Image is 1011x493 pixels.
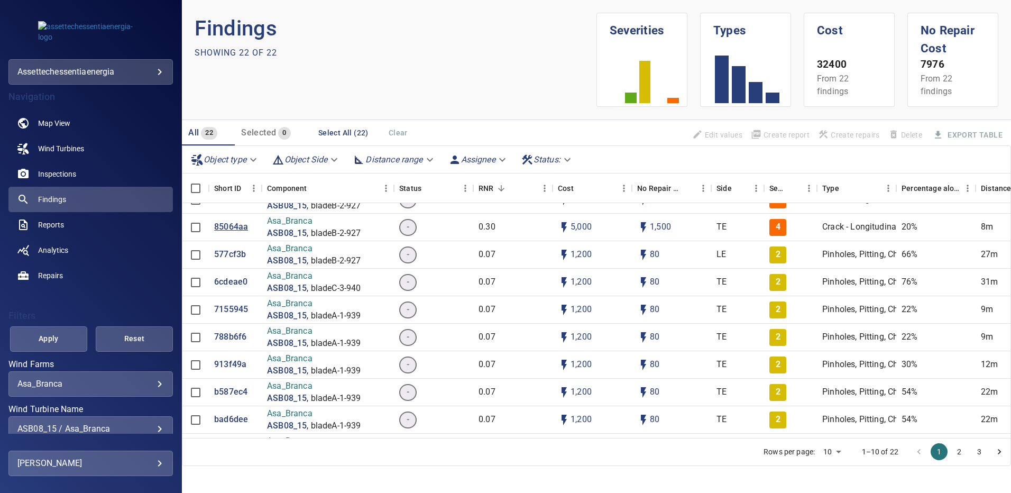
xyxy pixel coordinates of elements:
p: 0.07 [479,249,495,261]
p: Asa_Branca [267,353,361,365]
img: assettechessentiaenergia-logo [38,21,144,42]
span: Analytics [38,245,68,255]
p: 0.07 [479,331,495,343]
p: Pinholes, Pitting, Chips [822,359,909,371]
button: Menu [616,180,632,196]
p: Asa_Branca [267,298,361,310]
span: Findings that are included in repair orders can not be deleted [884,126,926,144]
svg: Auto impact [637,331,650,344]
button: Menu [457,180,473,196]
div: assettechessentiaenergia [8,59,173,85]
p: 1,500 [650,221,671,233]
p: 9m [981,304,993,316]
p: 0.30 [479,221,495,233]
p: TE [716,304,727,316]
div: Cost [553,174,632,203]
h1: No Repair Cost [921,13,985,57]
p: , bladeA-1-939 [307,337,361,350]
p: TE [716,414,727,426]
h1: Types [713,13,778,40]
div: Object Side [268,150,345,169]
p: 76% [902,276,917,288]
a: 7155945 [214,304,248,316]
div: Type [817,174,896,203]
nav: pagination navigation [909,443,1009,460]
span: - [400,359,416,371]
p: , bladeA-1-939 [307,392,361,405]
p: Asa_Branca [267,380,361,392]
p: LE [716,249,726,261]
div: Status [394,174,473,203]
p: 80 [650,359,659,371]
p: 7976 [921,57,985,72]
a: 913f49a [214,359,246,371]
span: Inspections [38,169,76,179]
p: 80 [650,414,659,426]
p: 27m [981,249,998,261]
div: Severity [769,174,786,203]
a: repairs noActive [8,263,173,288]
span: Repairs [38,270,63,281]
button: Menu [378,180,394,196]
p: , bladeA-1-939 [307,310,361,322]
p: b587ec4 [214,386,247,398]
div: Percentage along [902,174,960,203]
p: Asa_Branca [267,408,361,420]
a: findings active [8,187,173,212]
a: ASB08_15 [267,200,307,212]
button: Reset [96,326,173,352]
em: Status : [534,154,560,165]
span: Findings that are included in repair orders will not be updated [688,126,747,144]
a: ASB08_15 [267,420,307,432]
a: ASB08_15 [267,255,307,267]
span: Reset [109,332,160,345]
span: - [400,249,416,261]
div: ASB08_15 / Asa_Branca [17,424,164,434]
p: 22% [902,304,917,316]
svg: Auto cost [558,304,571,316]
button: Select All (22) [314,123,373,143]
p: 0.07 [479,414,495,426]
svg: Auto cost [558,414,571,426]
button: Menu [801,180,817,196]
a: ASB08_15 [267,365,307,377]
div: Projected additional costs incurred by waiting 1 year to repair. This is a function of possible i... [637,174,681,203]
button: page 1 [931,443,948,460]
p: , bladeB-2-927 [307,227,361,240]
p: 5,000 [571,221,592,233]
p: Pinholes, Pitting, Chips [822,304,909,316]
h1: Cost [817,13,881,40]
p: 20% [902,221,917,233]
div: Severity [764,174,817,203]
p: Showing 22 of 22 [195,47,277,59]
span: From 22 findings [921,74,952,96]
p: ASB08_15 [267,227,307,240]
p: 30% [902,359,917,371]
p: , bladeA-1-939 [307,420,361,432]
svg: Auto cost [558,331,571,344]
p: , bladeB-2-927 [307,200,361,212]
p: 1,200 [571,414,592,426]
p: 80 [650,249,659,261]
p: Asa_Branca [267,243,361,255]
span: Findings [38,194,66,205]
div: Status: [517,150,577,169]
p: 80 [650,331,659,343]
button: Sort [421,181,436,196]
span: From 22 findings [817,74,849,96]
button: Sort [494,181,509,196]
button: Menu [246,180,262,196]
label: Wind Farms [8,360,173,369]
svg: Auto impact [637,414,650,426]
div: Component [267,174,307,203]
a: ASB08_15 [267,310,307,322]
button: Go to page 2 [951,443,968,460]
p: 12m [981,359,998,371]
p: 22% [902,331,917,343]
svg: Auto impact [637,304,650,316]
